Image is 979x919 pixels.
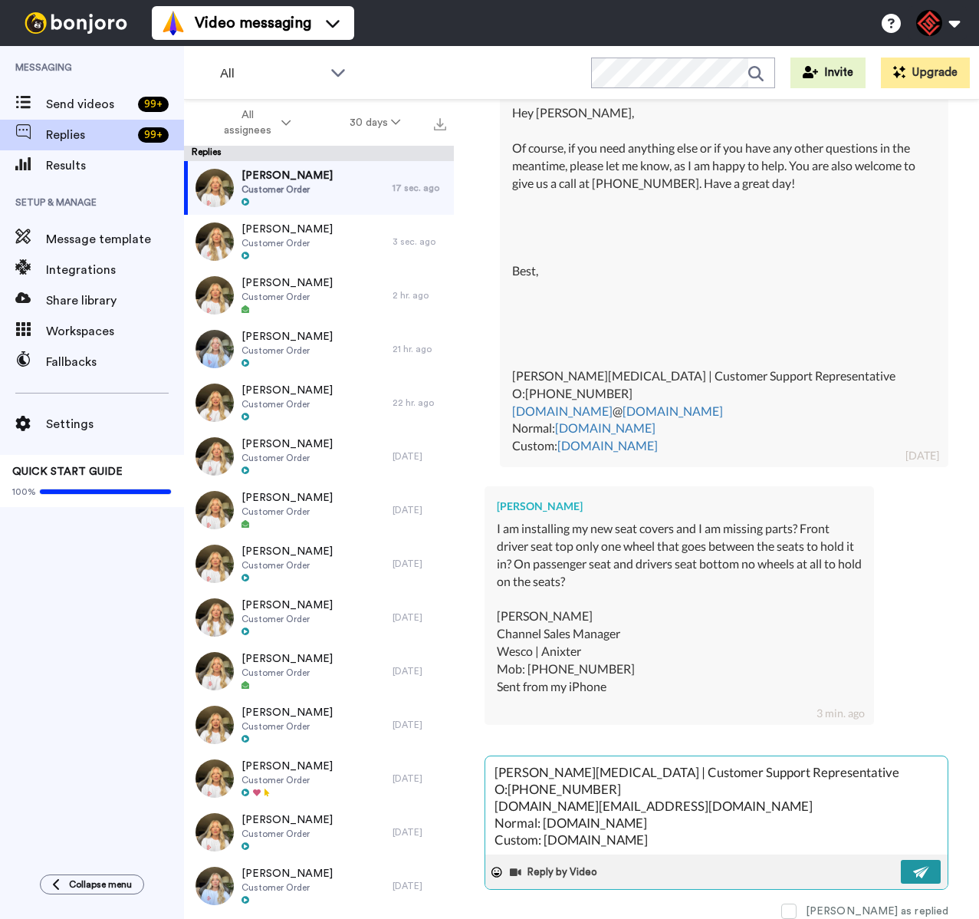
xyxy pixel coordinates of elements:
img: 99a2814e-a43c-41c2-8a2a-852ef79321b1-thumb.jpg [195,706,234,744]
span: All [220,64,323,83]
button: Export all results that match these filters now. [429,111,451,134]
div: [DATE] [393,611,446,624]
div: Hey [PERSON_NAME], Of course, if you need anything else or if you have any other questions in the... [512,104,936,455]
span: Customer Order [241,774,333,786]
span: [PERSON_NAME] [241,490,333,506]
a: [PERSON_NAME]Customer Order[DATE] [184,430,454,483]
a: [PERSON_NAME]Customer Order[DATE] [184,483,454,537]
img: vm-color.svg [161,11,186,35]
button: 30 days [320,109,430,137]
span: [PERSON_NAME] [241,544,333,559]
span: Customer Order [241,559,333,571]
a: [DOMAIN_NAME] [623,404,723,418]
button: All assignees [187,101,320,144]
span: Customer Order [241,183,333,196]
span: [PERSON_NAME] [241,436,333,452]
img: df15f537-7590-4922-902a-a0f9944ab2ee-thumb.jpg [195,759,234,798]
span: Fallbacks [46,353,184,371]
img: 487fa981-8d89-4f96-a4d8-f79478322a92-thumb.jpg [195,867,234,905]
span: Collapse menu [69,878,132,891]
span: [PERSON_NAME] [241,222,333,237]
img: 33fd687a-a5bd-4596-9c58-d11a5fe506fd-thumb.jpg [195,652,234,690]
div: [DATE] [393,826,446,838]
div: Replies [184,146,454,161]
span: Replies [46,126,132,144]
div: [DATE] [393,772,446,785]
img: be767059-a3c9-4639-ac7a-c5fb3334f861-thumb.jpg [195,437,234,476]
div: [DATE] [393,558,446,570]
span: Send videos [46,95,132,114]
a: [PERSON_NAME]Customer Order[DATE] [184,698,454,752]
button: Invite [790,58,866,88]
a: [PERSON_NAME]Customer Order[DATE] [184,752,454,805]
a: [PERSON_NAME]Customer Order17 sec. ago [184,161,454,215]
div: 21 hr. ago [393,343,446,355]
a: [PERSON_NAME]Customer Order[DATE] [184,537,454,591]
a: [DOMAIN_NAME] [555,420,655,435]
span: Customer Order [241,452,333,464]
span: Customer Order [241,667,333,679]
img: 96e7cb33-0ad0-4b88-82f8-5b0011c9af66-thumb.jpg [195,384,234,422]
div: 3 sec. ago [393,236,446,248]
img: send-white.svg [913,866,930,878]
textarea: Hey [PERSON_NAME], Thank you for reaching out! I am very sorry to hear you are missing pieces, an... [485,756,948,855]
img: b7f6ba53-0367-41dc-a25e-fd20a2578b64-thumb.jpg [195,598,234,637]
span: Customer Order [241,237,333,249]
span: [PERSON_NAME] [241,812,333,828]
div: [DATE] [393,665,446,677]
a: [DOMAIN_NAME] [512,404,613,418]
div: 22 hr. ago [393,397,446,409]
span: Share library [46,292,184,310]
span: Video messaging [195,12,311,34]
span: [PERSON_NAME] [241,705,333,720]
span: [PERSON_NAME] [241,168,333,183]
img: export.svg [434,118,446,130]
span: [PERSON_NAME] [241,598,333,613]
img: 69cb5289-6f68-4c42-9f23-daf942cf1056-thumb.jpg [195,330,234,368]
span: Workspaces [46,322,184,341]
img: 414c3149-51f2-4289-a581-475af556b4ba-thumb.jpg [195,813,234,851]
a: [PERSON_NAME]Customer Order[DATE] [184,644,454,698]
div: 99 + [138,97,169,112]
span: [PERSON_NAME] [241,866,333,881]
span: Customer Order [241,291,333,303]
img: 6e0c3069-4f5c-42a0-9457-04a6ac15c5da-thumb.jpg [195,491,234,529]
span: Customer Order [241,613,333,625]
span: Customer Order [241,881,333,894]
div: I am installing my new seat covers and I am missing parts? Front driver seat top only one wheel t... [497,520,862,713]
span: [PERSON_NAME] [241,759,333,774]
div: [DATE] [905,448,939,463]
div: 2 hr. ago [393,289,446,301]
span: Message template [46,230,184,249]
a: [PERSON_NAME]Customer Order21 hr. ago [184,322,454,376]
img: 3d5c8ce4-51f4-4b56-a874-141fb3aa49ed-thumb.jpg [195,276,234,315]
span: Customer Order [241,344,333,357]
span: Results [46,156,184,175]
a: [PERSON_NAME]Customer Order[DATE] [184,859,454,913]
span: Customer Order [241,828,333,840]
span: QUICK START GUIDE [12,466,123,477]
img: d84a321f-c621-4764-94b4-ac8b4e4b7995-thumb.jpg [195,545,234,583]
span: [PERSON_NAME] [241,329,333,344]
div: [PERSON_NAME] [497,499,862,514]
a: [PERSON_NAME]Customer Order3 sec. ago [184,215,454,268]
img: 5921c57c-d912-45fb-99d0-ebe8e6ed9a37-thumb.jpg [195,222,234,261]
span: All assignees [216,107,278,138]
span: Customer Order [241,720,333,733]
div: [DATE] [393,504,446,516]
img: 62bcd009-1bee-4051-8405-fe6868544970-thumb.jpg [195,169,234,207]
a: [PERSON_NAME]Customer Order2 hr. ago [184,268,454,322]
div: [DATE] [393,880,446,892]
span: [PERSON_NAME] [241,383,333,398]
a: [PERSON_NAME]Customer Order22 hr. ago [184,376,454,430]
span: [PERSON_NAME] [241,651,333,667]
div: [DATE] [393,719,446,731]
div: 17 sec. ago [393,182,446,194]
span: Customer Order [241,506,333,518]
div: 99 + [138,127,169,143]
span: [PERSON_NAME] [241,275,333,291]
span: Integrations [46,261,184,279]
span: Customer Order [241,398,333,410]
span: Settings [46,415,184,433]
